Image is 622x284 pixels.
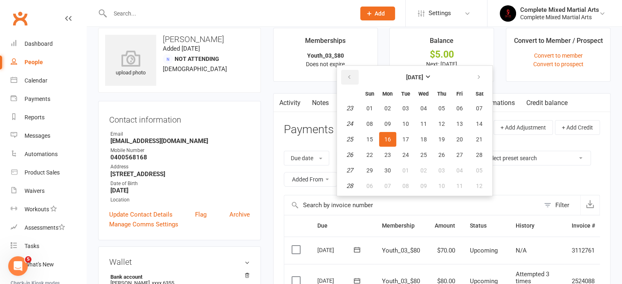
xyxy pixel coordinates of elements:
[379,163,396,178] button: 30
[366,167,373,174] span: 29
[415,163,432,178] button: 02
[25,151,58,157] div: Automations
[433,116,450,131] button: 12
[382,247,420,254] span: Youth_03_$80
[346,182,353,190] em: 28
[360,7,395,20] button: Add
[451,116,468,131] button: 13
[494,120,553,135] button: + Add Adjustment
[402,167,409,174] span: 01
[415,132,432,147] button: 18
[508,215,564,236] th: History
[427,237,463,264] td: $70.00
[397,50,486,59] div: $5.00
[25,261,54,268] div: What's New
[438,105,445,112] span: 05
[433,179,450,193] button: 10
[384,121,391,127] span: 09
[110,163,250,171] div: Address
[25,243,39,249] div: Tasks
[379,132,396,147] button: 16
[469,148,490,162] button: 28
[284,123,334,136] h3: Payments
[451,179,468,193] button: 11
[456,136,463,143] span: 20
[433,163,450,178] button: 03
[384,136,391,143] span: 16
[11,53,86,72] a: People
[433,132,450,147] button: 19
[366,121,373,127] span: 08
[402,152,409,158] span: 24
[476,91,483,97] small: Saturday
[163,65,227,73] span: [DEMOGRAPHIC_DATA]
[366,152,373,158] span: 22
[420,105,427,112] span: 04
[25,96,50,102] div: Payments
[456,152,463,158] span: 27
[429,4,451,22] span: Settings
[10,8,30,29] a: Clubworx
[25,77,47,84] div: Calendar
[438,136,445,143] span: 19
[420,136,427,143] span: 18
[11,35,86,53] a: Dashboard
[25,59,43,65] div: People
[521,94,573,112] a: Credit balance
[564,237,602,264] td: 3112761
[284,172,337,187] button: Added From
[163,45,200,52] time: Added [DATE]
[555,120,600,135] button: + Add Credit
[476,136,483,143] span: 21
[105,35,254,44] h3: [PERSON_NAME]
[469,179,490,193] button: 12
[437,91,446,97] small: Thursday
[305,36,346,50] div: Memberships
[110,196,250,204] div: Location
[274,94,306,112] a: Activity
[361,132,378,147] button: 15
[415,116,432,131] button: 11
[366,136,373,143] span: 15
[346,167,353,174] em: 27
[456,105,463,112] span: 06
[406,74,423,81] strong: [DATE]
[534,52,583,59] a: Convert to member
[11,182,86,200] a: Waivers
[284,195,540,215] input: Search by invoice number
[361,116,378,131] button: 08
[307,52,344,59] strong: Youth_03_$80
[451,101,468,116] button: 06
[456,167,463,174] span: 04
[555,200,569,210] div: Filter
[438,152,445,158] span: 26
[229,210,250,219] a: Archive
[415,148,432,162] button: 25
[25,132,50,139] div: Messages
[375,215,427,236] th: Membership
[397,101,414,116] button: 03
[11,237,86,255] a: Tasks
[397,179,414,193] button: 08
[382,91,393,97] small: Monday
[451,148,468,162] button: 27
[11,200,86,219] a: Workouts
[451,132,468,147] button: 20
[25,169,60,176] div: Product Sales
[420,152,427,158] span: 25
[110,137,250,145] strong: [EMAIL_ADDRESS][DOMAIN_NAME]
[11,108,86,127] a: Reports
[384,105,391,112] span: 02
[397,148,414,162] button: 24
[379,179,396,193] button: 07
[346,105,353,112] em: 23
[11,255,86,274] a: What's New
[456,183,463,189] span: 11
[361,179,378,193] button: 06
[306,94,335,112] a: Notes
[25,206,49,212] div: Workouts
[175,56,219,62] span: Not Attending
[516,247,527,254] span: N/A
[438,121,445,127] span: 12
[456,91,463,97] small: Friday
